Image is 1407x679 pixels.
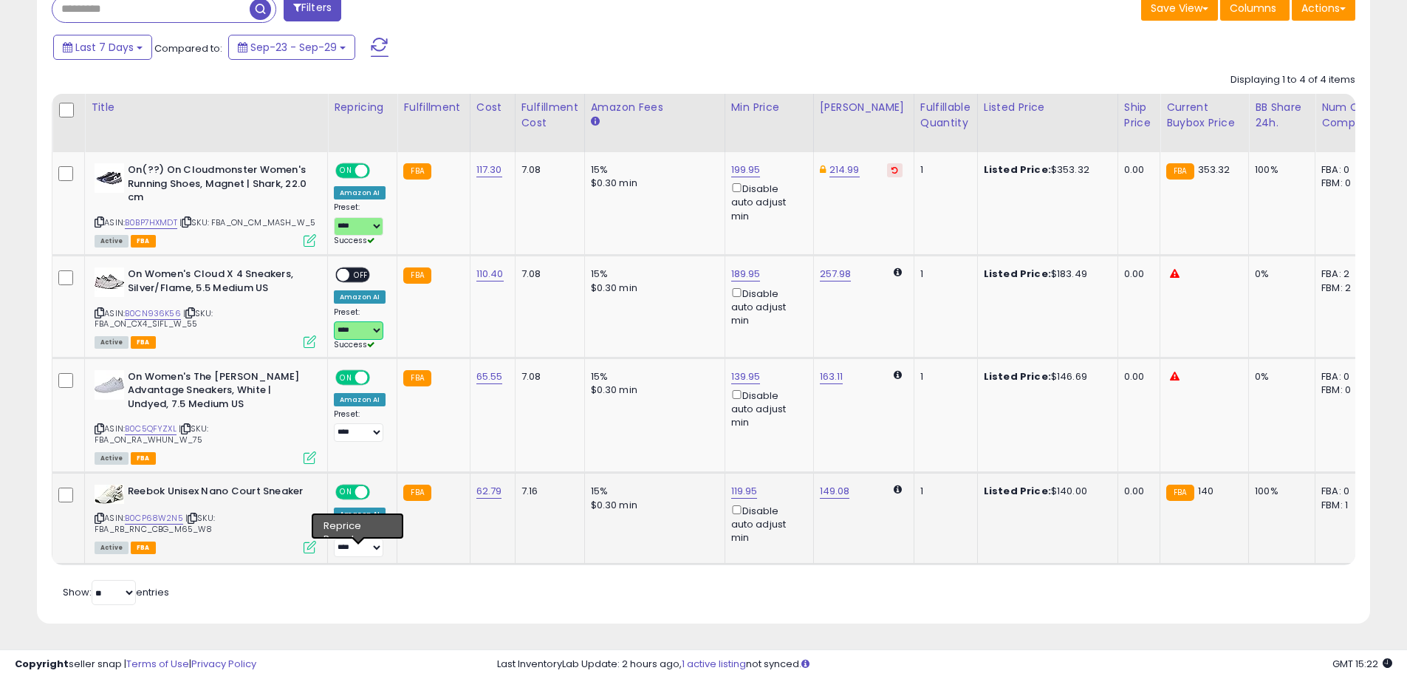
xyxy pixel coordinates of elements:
[820,100,908,115] div: [PERSON_NAME]
[95,370,124,400] img: 31jY75a32IL._SL40_.jpg
[1230,73,1355,87] div: Displaying 1 to 4 of 4 items
[591,499,713,512] div: $0.30 min
[1321,383,1370,397] div: FBM: 0
[894,267,902,277] i: Calculated using Dynamic Max Price.
[1166,100,1242,131] div: Current Buybox Price
[95,235,129,248] span: All listings currently available for purchase on Amazon
[95,163,316,245] div: ASIN:
[1230,1,1276,16] span: Columns
[731,267,761,282] a: 189.95
[591,267,713,281] div: 15%
[126,657,189,671] a: Terms of Use
[820,165,826,174] i: This overrides the store level Dynamic Max Price for this listing
[1124,267,1148,281] div: 0.00
[820,369,843,384] a: 163.11
[125,423,177,435] a: B0C5QFYZXL
[95,452,129,465] span: All listings currently available for purchase on Amazon
[368,165,391,177] span: OFF
[334,235,374,246] span: Success
[984,163,1051,177] b: Listed Price:
[920,370,966,383] div: 1
[920,485,966,498] div: 1
[591,370,713,383] div: 15%
[476,369,503,384] a: 65.55
[75,40,134,55] span: Last 7 Days
[731,285,802,328] div: Disable auto adjust min
[1332,657,1392,671] span: 2025-10-7 15:22 GMT
[521,100,578,131] div: Fulfillment Cost
[1321,163,1370,177] div: FBA: 0
[1321,370,1370,383] div: FBA: 0
[1166,163,1194,180] small: FBA
[1255,370,1304,383] div: 0%
[403,163,431,180] small: FBA
[15,657,69,671] strong: Copyright
[497,658,1392,672] div: Last InventoryLab Update: 2 hours ago, not synced.
[731,163,761,177] a: 199.95
[125,216,177,229] a: B0BP7HXMDT
[731,180,802,223] div: Disable auto adjust min
[334,186,386,199] div: Amazon AI
[337,165,355,177] span: ON
[820,267,852,282] a: 257.98
[128,163,307,208] b: On(??) On Cloudmonster Women's Running Shoes, Magnet | Shark, 22.0 cm
[731,502,802,545] div: Disable auto adjust min
[984,370,1106,383] div: $146.69
[521,267,573,281] div: 7.08
[591,177,713,190] div: $0.30 min
[1255,485,1304,498] div: 100%
[521,163,573,177] div: 7.08
[591,115,600,129] small: Amazon Fees.
[820,484,850,499] a: 149.08
[891,166,898,174] i: Revert to store-level Dynamic Max Price
[250,40,337,55] span: Sep-23 - Sep-29
[521,370,573,383] div: 7.08
[403,485,431,501] small: FBA
[131,336,156,349] span: FBA
[334,393,386,406] div: Amazon AI
[334,409,386,443] div: Preset:
[984,163,1106,177] div: $353.32
[368,371,391,383] span: OFF
[337,486,355,499] span: ON
[521,485,573,498] div: 7.16
[334,508,386,521] div: Amazon AI
[682,657,746,671] a: 1 active listing
[228,35,355,60] button: Sep-23 - Sep-29
[1166,485,1194,501] small: FBA
[1321,485,1370,498] div: FBA: 0
[984,369,1051,383] b: Listed Price:
[984,267,1051,281] b: Listed Price:
[125,307,181,320] a: B0CN936K56
[334,100,391,115] div: Repricing
[334,525,386,558] div: Preset:
[403,267,431,284] small: FBA
[731,369,761,384] a: 139.95
[894,370,902,380] i: Calculated using Dynamic Max Price.
[334,202,386,246] div: Preset:
[920,267,966,281] div: 1
[1321,177,1370,190] div: FBM: 0
[1124,100,1154,131] div: Ship Price
[179,216,315,228] span: | SKU: FBA_ON_CM_MASH_W_5
[95,485,124,504] img: 41UtuuUnMrL._SL40_.jpg
[334,339,374,350] span: Success
[15,658,256,672] div: seller snap | |
[403,370,431,386] small: FBA
[95,542,129,554] span: All listings currently available for purchase on Amazon
[63,585,169,599] span: Show: entries
[984,267,1106,281] div: $183.49
[476,267,504,282] a: 110.40
[731,484,758,499] a: 119.95
[95,512,215,534] span: | SKU: FBA_RB_RNC_CBG_M65_W8
[154,41,222,55] span: Compared to:
[95,267,316,347] div: ASIN:
[591,163,713,177] div: 15%
[591,485,713,498] div: 15%
[128,485,307,502] b: Reebok Unisex Nano Court Sneaker
[984,484,1051,498] b: Listed Price:
[95,307,213,330] span: | SKU: FBA_ON_CX4_SIFL_W_55
[894,485,902,494] i: Calculated using Dynamic Max Price.
[95,485,316,552] div: ASIN:
[368,486,391,499] span: OFF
